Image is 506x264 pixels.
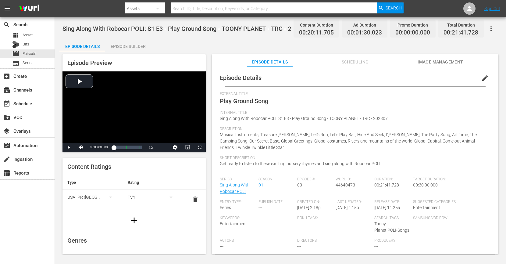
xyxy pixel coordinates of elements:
span: Create [3,73,10,80]
button: Mute [75,143,87,152]
span: [DATE] 2:18p [297,205,321,210]
div: Total Duration [444,21,478,29]
span: Bits [23,41,29,47]
span: --- [297,244,301,249]
button: delete [188,192,203,207]
span: edit [481,74,489,82]
span: Sing Along With Robocar POLI: S1 E3 - Play Ground Song - TOONY PLANET - TRC - 202307 [220,116,388,121]
div: Promo Duration [395,21,430,29]
span: Entertainment [413,205,440,210]
span: --- [220,244,223,249]
span: 00:00:00.000 [90,146,108,149]
button: Playback Rate [145,143,157,152]
span: Genres [67,237,87,244]
span: Actors [220,238,294,243]
button: Picture-in-Picture [181,143,194,152]
button: edit [478,71,492,85]
span: Toony Planet,POLI-Songs [374,221,409,233]
span: Target Duration: [413,177,487,182]
span: Sing Along With Robocar POLI: S1 E3 - Play Ground Song - TOONY PLANET - TRC - 202307 [62,25,308,32]
span: Internal Title [220,110,487,115]
span: Search Tags: [374,216,410,221]
span: --- [297,221,301,226]
div: Content Duration [299,21,334,29]
span: Scheduling [332,58,378,66]
div: Progress Bar [114,146,142,149]
button: Play [62,143,75,152]
div: Episode Details [59,39,105,54]
div: USA_PR ([GEOGRAPHIC_DATA]) [67,189,118,206]
span: Series [23,60,34,66]
span: Search [3,21,10,28]
div: TVY [128,189,178,206]
span: Automation [3,142,10,149]
span: Play Ground Song [220,97,268,105]
span: Entry Type: [220,200,255,204]
div: Video Player [62,71,206,152]
span: Asset [12,31,20,39]
span: Get ready to listen to these exciting nursery rhymes and sing along with Robocar POLI! [220,161,381,166]
span: Publish Date: [258,200,294,204]
span: Schedule [3,100,10,107]
button: Jump To Time [169,143,181,152]
th: Type [62,249,102,264]
span: Season: [258,177,294,182]
span: 00:00:00.000 [395,29,430,36]
span: Channels [3,86,10,94]
span: menu [4,5,11,12]
button: Search [377,2,404,13]
img: ans4CAIJ8jUAAAAAAAAAAAAAAAAAAAAAAAAgQb4GAAAAAAAAAAAAAAAAAAAAAAAAJMjXAAAAAAAAAAAAAAAAAAAAAAAAgAT5G... [15,2,44,16]
span: --- [413,221,417,226]
span: Image Management [418,58,463,66]
span: Overlays [3,128,10,135]
span: Producers [374,238,449,243]
span: Roku Tags: [297,216,372,221]
span: delete [192,196,199,203]
div: Ad Duration [347,21,382,29]
span: Search [386,2,402,13]
span: Episode Preview [67,59,112,67]
span: Duration: [374,177,410,182]
th: Genres [102,249,187,264]
span: Series [220,205,231,210]
span: 00:21:41.728 [444,29,478,36]
a: Sing Along With Robocar POLI [220,183,250,194]
span: Episode [23,51,36,57]
span: Episode #: [297,177,333,182]
span: Ingestion [3,156,10,163]
span: Directors [297,238,372,243]
span: Suggested Categories: [413,200,487,204]
span: movie [12,50,20,57]
span: [DATE] 4:15p [336,205,359,210]
span: Description [220,127,487,132]
a: Sign Out [484,6,500,11]
button: Episode Builder [105,39,151,51]
span: subtitles [12,60,20,67]
span: --- [258,205,262,210]
span: Release Date: [374,200,410,204]
span: Musical Instruments, Treasure [PERSON_NAME], Let's Run, Let’s Play Ball, Hide And Seek, I'[PERSON... [220,132,477,150]
span: [DATE] 11:25a [374,205,400,210]
span: Last Updated: [336,200,371,204]
span: 03 [297,183,302,187]
th: Rating [123,175,183,190]
span: Series: [220,177,255,182]
a: 01 [258,183,263,187]
span: 00:20:11.705 [299,29,334,36]
button: Fullscreen [194,143,206,152]
span: Short Description [220,156,487,161]
span: Episode Details [220,74,262,81]
table: simple table [62,175,206,209]
span: 00:21:41.728 [374,183,399,187]
th: Type [62,175,123,190]
span: Episode Details [247,58,293,66]
span: VOD [3,114,10,121]
span: 00:01:30.023 [347,29,382,36]
span: Created On: [297,200,333,204]
span: Keywords: [220,216,294,221]
span: Asset [23,32,33,38]
span: Content Ratings [67,163,111,170]
span: 00:30:00.000 [413,183,438,187]
span: Wurl ID: [336,177,371,182]
button: Episode Details [59,39,105,51]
